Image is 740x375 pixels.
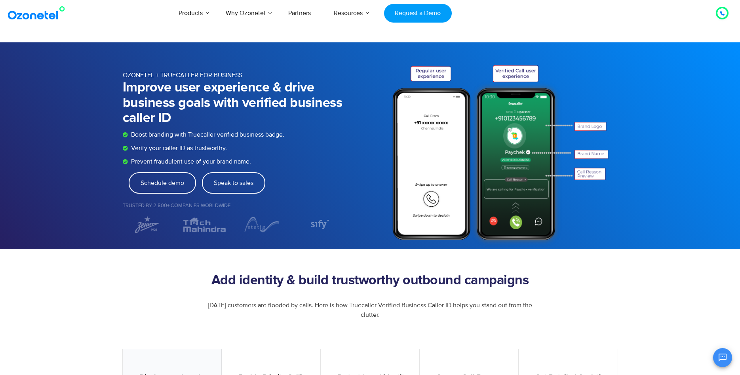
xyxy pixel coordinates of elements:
[123,215,172,234] div: 1 / 7
[141,180,184,186] span: Schedule demo
[384,4,452,23] a: Request a Demo
[123,70,344,80] p: OZONETEL + TRUECALLER FOR BUSINESS
[237,215,287,234] img: Stetig
[202,172,265,194] a: Speak to sales
[237,215,287,234] div: 3 / 7
[123,215,172,234] img: ZENIT
[713,348,732,367] button: Open chat
[303,219,335,230] img: Sify
[123,80,344,126] h1: Improve user experience & drive business goals with verified business caller ID
[294,219,344,230] div: 4 / 7
[129,172,196,194] a: Schedule demo
[180,215,229,234] img: TechMahindra
[129,130,284,139] span: Boost branding with Truecaller verified business badge.
[127,273,614,289] h2: Add identity & build trustworthy outbound campaigns
[208,301,532,319] span: [DATE] customers are flooded by calls. Here is how Truecaller Verified Business Caller ID helps y...
[123,203,344,208] h5: Trusted by 2,500+ Companies Worldwide
[214,180,253,186] span: Speak to sales
[129,143,227,153] span: Verify your caller ID as trustworthy.
[123,215,344,234] div: Image Carousel
[129,157,251,166] span: Prevent fraudulent use of your brand name.
[180,215,229,234] div: 2 / 7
